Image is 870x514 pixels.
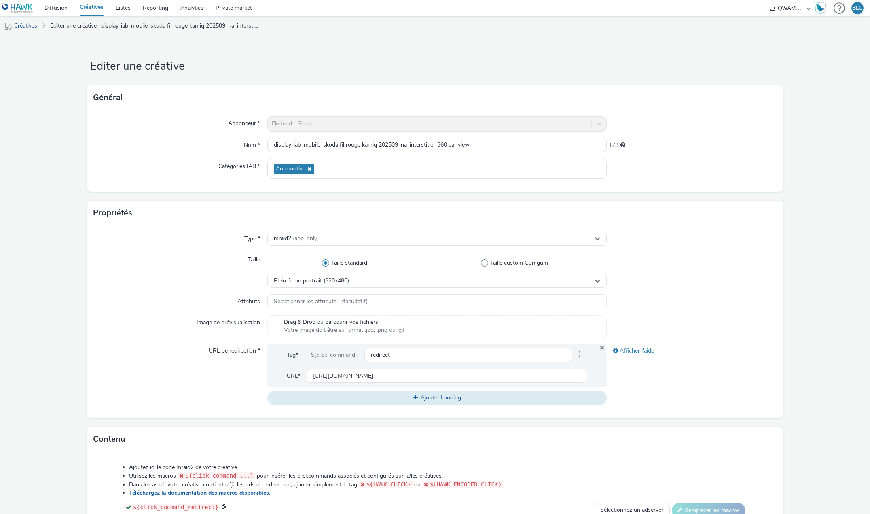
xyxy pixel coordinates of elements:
[607,344,777,358] div: Afficher l'aide
[814,2,830,15] a: Hawk Academy
[245,253,263,264] label: Taille
[222,504,227,510] span: copy to clipboard
[274,235,319,242] span: mraid2
[193,315,263,327] label: Image de prévisualisation
[129,489,273,497] a: Téléchargez la documentation des macros disponibles.
[4,22,12,30] img: mobile
[274,278,349,285] span: Plein écran portrait (320x480)
[205,344,263,355] label: URL de redirection *
[293,234,319,242] span: (app_only)
[307,369,587,383] input: url...
[572,348,587,362] span: }
[129,480,747,489] li: Dans le cas où votre créative contient déjà les urls de redirection, ajouter simplement le tag ou
[814,2,826,15] img: Hawk Academy
[93,433,125,445] h3: Contenu
[267,138,607,152] input: Nom
[93,91,123,104] h3: Général
[284,318,405,326] span: Drag & Drop ou parcourir vos fichiers.
[133,504,218,510] span: ${click_command_redirect}
[274,298,368,305] span: Sélectionner les attributs... (facultatif)
[241,138,263,149] label: Nom *
[185,472,254,479] span: ${click_command_...}
[366,481,411,488] span: ${HAWK_CLICK}
[852,2,863,14] div: BLG
[46,16,264,36] a: Editer une créative : display-iab_mobile_skoda fil rouge kamiq 202509_na_interstitiel_360 car view
[2,3,33,13] img: undefined Logo
[284,326,405,334] span: Votre image doit être au format .jpg, .png ou .gif
[93,207,132,219] h3: Propriétés
[241,232,263,243] label: Type *
[490,259,548,267] span: Taille custom Gumgum
[305,348,364,362] div: ${click_command_
[129,463,747,472] li: Ajoutez ici le code mraid2 de votre créative
[215,159,263,170] label: Catégories IAB *
[225,116,263,127] label: Annonceur *
[430,481,502,488] span: ${HAWK_ENCODED_CLICK}
[620,141,625,149] div: 255 caractères maximum
[234,294,263,306] label: Attributs
[267,391,607,405] button: Ajouter Landing
[87,59,783,74] h1: Editer une créative
[276,166,305,172] span: Automotive
[129,472,747,480] li: Utilisez les macros pour insérer les clickcommands associés et configurés sur la/les créatives.
[421,394,461,401] span: Ajouter Landing
[331,259,367,267] span: Taille standard
[609,141,618,149] span: 179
